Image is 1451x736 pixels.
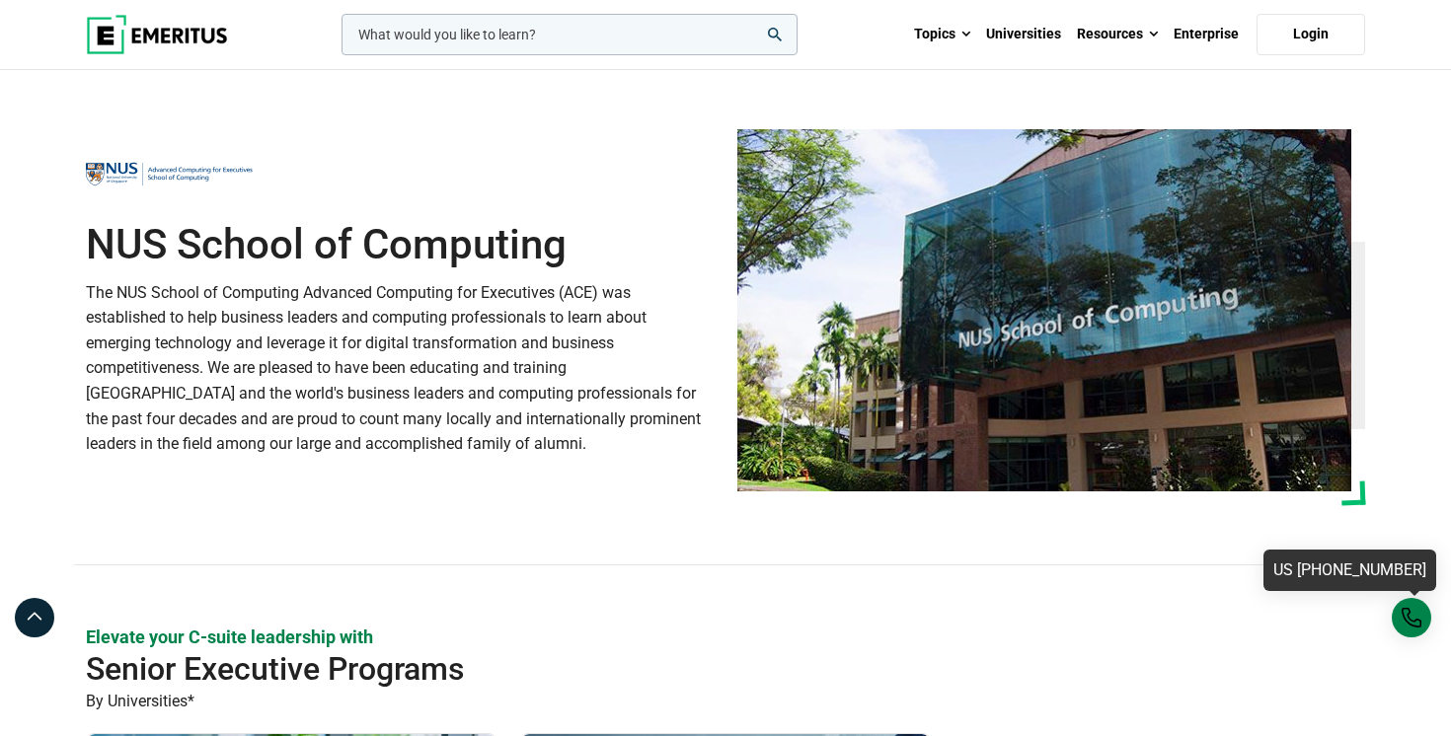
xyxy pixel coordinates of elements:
h2: Senior Executive Programs [86,649,1237,689]
a: US [PHONE_NUMBER] [1263,550,1436,591]
input: woocommerce-product-search-field-0 [342,14,798,55]
img: NUS School of Computing [737,129,1351,491]
p: Elevate your C-suite leadership with [86,625,1365,649]
p: The NUS School of Computing Advanced Computing for Executives (ACE) was established to help busin... [86,280,714,457]
img: NUS School of Computing [86,153,254,196]
a: Login [1257,14,1365,55]
p: By Universities* [86,689,1365,714]
h1: NUS School of Computing [86,220,714,269]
